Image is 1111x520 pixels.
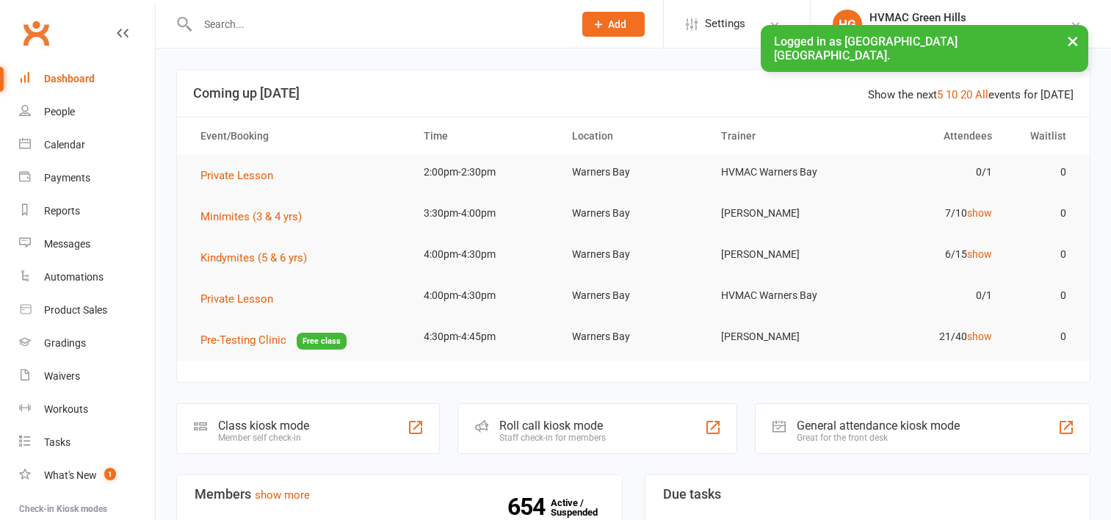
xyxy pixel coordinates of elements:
[44,106,75,118] div: People
[195,487,604,502] h3: Members
[960,88,972,101] a: 20
[44,172,90,184] div: Payments
[19,228,155,261] a: Messages
[967,331,992,342] a: show
[868,86,1074,104] div: Show the next events for [DATE]
[559,118,708,155] th: Location
[44,271,104,283] div: Automations
[856,196,1005,231] td: 7/10
[410,118,560,155] th: Time
[708,278,857,313] td: HVMAC Warners Bay
[19,261,155,294] a: Automations
[507,496,551,518] strong: 654
[104,468,116,480] span: 1
[946,88,958,101] a: 10
[705,7,745,40] span: Settings
[856,118,1005,155] th: Attendees
[200,249,317,267] button: Kindymites (5 & 6 yrs)
[559,155,708,189] td: Warners Bay
[19,62,155,95] a: Dashboard
[937,88,943,101] a: 5
[44,238,90,250] div: Messages
[200,208,312,225] button: Minimites (3 & 4 yrs)
[1005,278,1079,313] td: 0
[856,155,1005,189] td: 0/1
[708,237,857,272] td: [PERSON_NAME]
[193,14,563,35] input: Search...
[967,207,992,219] a: show
[1060,25,1086,57] button: ×
[19,327,155,360] a: Gradings
[410,319,560,354] td: 4:30pm-4:45pm
[44,370,80,382] div: Waivers
[19,162,155,195] a: Payments
[44,403,88,415] div: Workouts
[559,278,708,313] td: Warners Bay
[19,129,155,162] a: Calendar
[218,419,309,433] div: Class kiosk mode
[559,237,708,272] td: Warners Bay
[44,139,85,151] div: Calendar
[19,426,155,459] a: Tasks
[833,10,862,39] div: HG
[44,304,107,316] div: Product Sales
[200,292,273,306] span: Private Lesson
[559,319,708,354] td: Warners Bay
[499,433,606,443] div: Staff check-in for members
[1005,155,1079,189] td: 0
[44,469,97,481] div: What's New
[200,331,347,350] button: Pre-Testing ClinicFree class
[856,237,1005,272] td: 6/15
[608,18,626,30] span: Add
[297,333,347,350] span: Free class
[856,319,1005,354] td: 21/40
[19,195,155,228] a: Reports
[44,205,80,217] div: Reports
[797,419,960,433] div: General attendance kiosk mode
[410,278,560,313] td: 4:00pm-4:30pm
[869,24,1070,37] div: [GEOGRAPHIC_DATA] [GEOGRAPHIC_DATA]
[200,333,286,347] span: Pre-Testing Clinic
[663,487,1073,502] h3: Due tasks
[1005,196,1079,231] td: 0
[1005,118,1079,155] th: Waitlist
[708,196,857,231] td: [PERSON_NAME]
[200,210,302,223] span: Minimites (3 & 4 yrs)
[18,15,54,51] a: Clubworx
[255,488,310,502] a: show more
[19,459,155,492] a: What's New1
[708,319,857,354] td: [PERSON_NAME]
[1005,319,1079,354] td: 0
[967,248,992,260] a: show
[797,433,960,443] div: Great for the front desk
[200,167,283,184] button: Private Lesson
[19,393,155,426] a: Workouts
[856,278,1005,313] td: 0/1
[200,169,273,182] span: Private Lesson
[774,35,958,62] span: Logged in as [GEOGRAPHIC_DATA] [GEOGRAPHIC_DATA].
[975,88,988,101] a: All
[19,360,155,393] a: Waivers
[708,118,857,155] th: Trainer
[200,290,283,308] button: Private Lesson
[559,196,708,231] td: Warners Bay
[410,237,560,272] td: 4:00pm-4:30pm
[187,118,410,155] th: Event/Booking
[218,433,309,443] div: Member self check-in
[708,155,857,189] td: HVMAC Warners Bay
[44,436,70,448] div: Tasks
[410,196,560,231] td: 3:30pm-4:00pm
[410,155,560,189] td: 2:00pm-2:30pm
[499,419,606,433] div: Roll call kiosk mode
[869,11,1070,24] div: HVMAC Green Hills
[44,337,86,349] div: Gradings
[582,12,645,37] button: Add
[19,294,155,327] a: Product Sales
[1005,237,1079,272] td: 0
[200,251,307,264] span: Kindymites (5 & 6 yrs)
[44,73,95,84] div: Dashboard
[19,95,155,129] a: People
[193,86,1074,101] h3: Coming up [DATE]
